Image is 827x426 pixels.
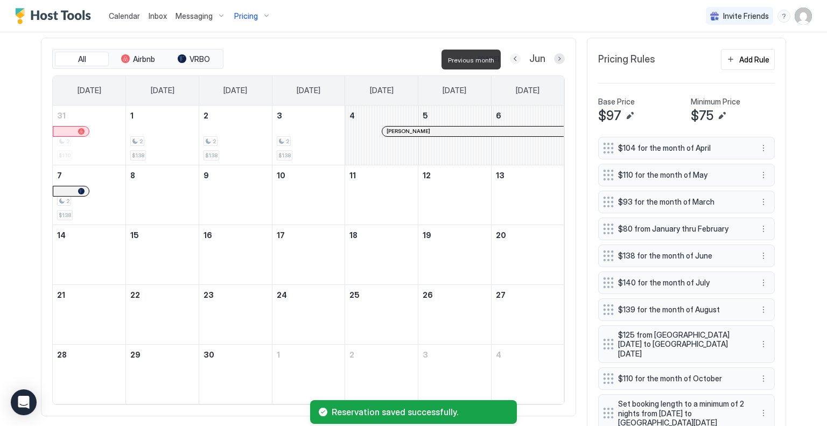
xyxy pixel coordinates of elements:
[130,350,141,359] span: 29
[598,108,621,124] span: $97
[757,249,770,262] button: More options
[757,222,770,235] div: menu
[278,152,291,159] span: $138
[349,231,358,240] span: 18
[418,106,491,125] a: June 5, 2026
[167,52,221,67] button: VRBO
[66,198,69,205] span: 2
[618,143,746,153] span: $104 for the month of April
[213,138,216,145] span: 2
[199,284,272,344] td: June 23, 2026
[491,165,564,225] td: June 13, 2026
[130,290,140,299] span: 22
[491,106,564,165] td: June 6, 2026
[126,285,199,305] a: June 22, 2026
[345,344,418,404] td: July 2, 2026
[272,106,345,125] a: June 3, 2026
[418,344,492,404] td: July 3, 2026
[130,171,135,180] span: 8
[721,49,775,70] button: Add Rule
[190,54,210,64] span: VRBO
[126,106,199,165] td: June 1, 2026
[126,165,199,185] a: June 8, 2026
[491,225,564,284] td: June 20, 2026
[126,284,199,344] td: June 22, 2026
[277,111,282,120] span: 3
[277,290,287,299] span: 24
[345,284,418,344] td: June 25, 2026
[496,350,501,359] span: 4
[277,350,280,359] span: 1
[418,165,492,225] td: June 12, 2026
[491,344,564,404] td: July 4, 2026
[126,344,199,404] td: June 29, 2026
[516,86,539,95] span: [DATE]
[496,231,506,240] span: 20
[418,106,492,165] td: June 5, 2026
[757,372,770,385] button: More options
[757,276,770,289] button: More options
[757,303,770,316] div: menu
[777,10,790,23] div: menu
[757,142,770,155] button: More options
[176,11,213,21] span: Messaging
[757,372,770,385] div: menu
[757,338,770,351] div: menu
[286,76,331,105] a: Wednesday
[443,86,466,95] span: [DATE]
[387,128,430,135] span: [PERSON_NAME]
[510,53,521,64] button: Previous month
[496,171,504,180] span: 13
[554,53,565,64] button: Next month
[716,109,728,122] button: Edit
[423,231,431,240] span: 19
[78,54,86,64] span: All
[55,52,109,67] button: All
[345,225,418,284] td: June 18, 2026
[234,11,258,21] span: Pricing
[757,195,770,208] button: More options
[418,225,492,284] td: June 19, 2026
[109,10,140,22] a: Calendar
[349,171,356,180] span: 11
[204,350,214,359] span: 30
[496,290,506,299] span: 27
[618,224,746,234] span: $80 from January thru February
[757,169,770,181] div: menu
[491,284,564,344] td: June 27, 2026
[423,111,428,120] span: 5
[272,344,345,404] td: July 1, 2026
[297,86,320,95] span: [DATE]
[57,111,66,120] span: 31
[15,8,96,24] div: Host Tools Logo
[345,165,418,185] a: June 11, 2026
[204,171,209,180] span: 9
[492,165,564,185] a: June 13, 2026
[349,350,354,359] span: 2
[623,109,636,122] button: Edit
[691,108,713,124] span: $75
[223,86,247,95] span: [DATE]
[345,285,418,305] a: June 25, 2026
[618,197,746,207] span: $93 for the month of March
[418,345,491,365] a: July 3, 2026
[132,152,144,159] span: $138
[387,128,559,135] div: [PERSON_NAME]
[272,285,345,305] a: June 24, 2026
[199,285,272,305] a: June 23, 2026
[432,76,477,105] a: Friday
[57,290,65,299] span: 21
[53,284,126,344] td: June 21, 2026
[53,165,125,185] a: June 7, 2026
[418,285,491,305] a: June 26, 2026
[53,225,126,284] td: June 14, 2026
[111,52,165,67] button: Airbnb
[345,225,418,245] a: June 18, 2026
[53,106,125,125] a: May 31, 2026
[11,389,37,415] div: Open Intercom Messenger
[109,11,140,20] span: Calendar
[139,138,143,145] span: 2
[199,344,272,404] td: June 30, 2026
[126,165,199,225] td: June 8, 2026
[126,345,199,365] a: June 29, 2026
